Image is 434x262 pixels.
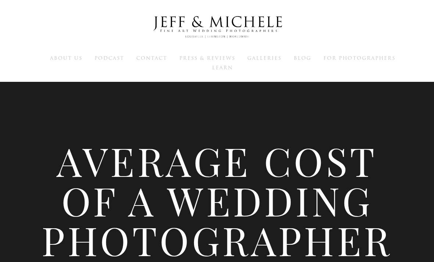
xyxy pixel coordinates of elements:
[247,55,281,62] span: Galleries
[323,55,395,61] a: For Photographers
[247,55,281,61] a: Galleries
[294,55,311,62] span: Blog
[50,55,82,62] span: About Us
[212,64,233,71] a: Learn
[179,55,235,61] a: Press & Reviews
[94,55,124,62] span: Podcast
[50,55,82,61] a: About Us
[179,55,235,62] span: Press & Reviews
[144,9,291,45] img: Louisville Wedding Photographers - Jeff & Michele Wedding Photographers
[136,55,167,61] a: Contact
[323,55,395,62] span: For Photographers
[294,55,311,61] a: Blog
[136,55,167,62] span: Contact
[94,55,124,61] a: Podcast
